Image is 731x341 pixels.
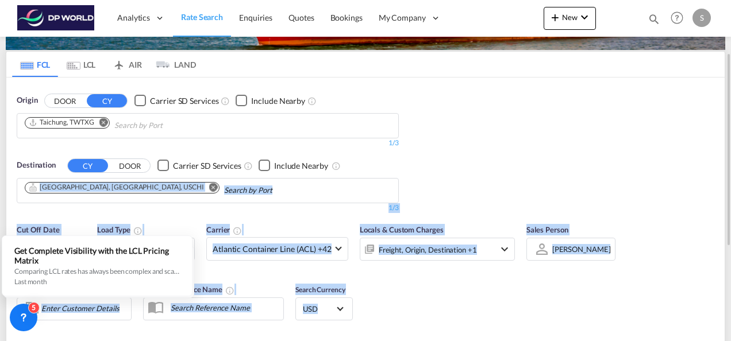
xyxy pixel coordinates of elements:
[202,183,219,194] button: Remove
[251,95,305,107] div: Include Nearby
[134,95,218,107] md-checkbox: Checkbox No Ink
[498,242,511,256] md-icon: icon-chevron-down
[110,159,150,172] button: DOOR
[29,118,97,127] div: Press delete to remove this chip.
[302,300,347,317] md-select: Select Currency: $ USDUnited States Dollar
[23,179,338,200] md-chips-wrap: Chips container. Use arrow keys to select chips.
[17,203,399,213] div: 1/3
[213,243,332,255] span: Atlantic Container Line (ACL) +42
[17,95,37,106] span: Origin
[692,9,711,27] div: S
[236,95,305,107] md-checkbox: Checkbox No Ink
[29,183,206,192] div: Press delete to remove this chip.
[29,183,204,192] div: Chicago, IL, USCHI
[150,95,218,107] div: Carrier SD Services
[239,13,272,22] span: Enquiries
[221,96,230,106] md-icon: Unchecked: Search for CY (Container Yard) services for all selected carriers.Checked : Search for...
[544,7,596,30] button: icon-plus 400-fgNewicon-chevron-down
[667,8,692,29] div: Help
[97,225,143,234] span: Load Type
[17,160,56,171] span: Destination
[330,13,363,22] span: Bookings
[379,242,477,258] div: Freight Origin Destination Factory Stuffing
[41,300,128,317] input: Enter Customer Details
[259,160,328,172] md-checkbox: Checkbox No Ink
[165,299,283,316] input: Search Reference Name
[307,96,317,106] md-icon: Unchecked: Ignores neighbouring ports when fetching rates.Checked : Includes neighbouring ports w...
[133,226,143,235] md-icon: icon-information-outline
[58,52,104,77] md-tab-item: LCL
[17,225,60,234] span: Cut Off Date
[244,161,253,170] md-icon: Unchecked: Search for CY (Container Yard) services for all selected carriers.Checked : Search for...
[114,117,224,135] input: Chips input.
[552,245,611,254] div: [PERSON_NAME]
[157,160,241,172] md-checkbox: Checkbox No Ink
[360,225,444,234] span: Locals & Custom Charges
[181,12,223,22] span: Rate Search
[224,181,333,200] input: Chips input.
[548,10,562,24] md-icon: icon-plus 400-fg
[288,13,314,22] span: Quotes
[648,13,660,25] md-icon: icon-magnify
[17,138,399,148] div: 1/3
[92,118,109,129] button: Remove
[12,52,196,77] md-pagination-wrapper: Use the left and right arrow keys to navigate between tabs
[45,94,85,107] button: DOOR
[117,12,150,24] span: Analytics
[332,161,341,170] md-icon: Unchecked: Ignores neighbouring ports when fetching rates.Checked : Includes neighbouring ports w...
[548,13,591,22] span: New
[29,118,94,127] div: Taichung, TWTXG
[112,58,126,67] md-icon: icon-airplane
[150,52,196,77] md-tab-item: LAND
[68,159,108,172] button: CY
[173,160,241,172] div: Carrier SD Services
[225,286,234,295] md-icon: Your search will be saved by the below given name
[551,241,612,257] md-select: Sales Person: Scott Cyskiewicz
[87,94,127,107] button: CY
[667,8,687,28] span: Help
[360,238,515,261] div: Freight Origin Destination Factory Stuffingicon-chevron-down
[295,285,345,294] span: Search Currency
[578,10,591,24] md-icon: icon-chevron-down
[379,12,426,24] span: My Company
[233,226,242,235] md-icon: The selected Trucker/Carrierwill be displayed in the rate results If the rates are from another f...
[303,304,335,314] span: USD
[274,160,328,172] div: Include Nearby
[648,13,660,30] div: icon-magnify
[526,225,568,234] span: Sales Person
[206,225,242,234] span: Carrier
[12,52,58,77] md-tab-item: FCL
[17,5,95,31] img: c08ca190194411f088ed0f3ba295208c.png
[23,114,228,135] md-chips-wrap: Chips container. Use arrow keys to select chips.
[104,52,150,77] md-tab-item: AIR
